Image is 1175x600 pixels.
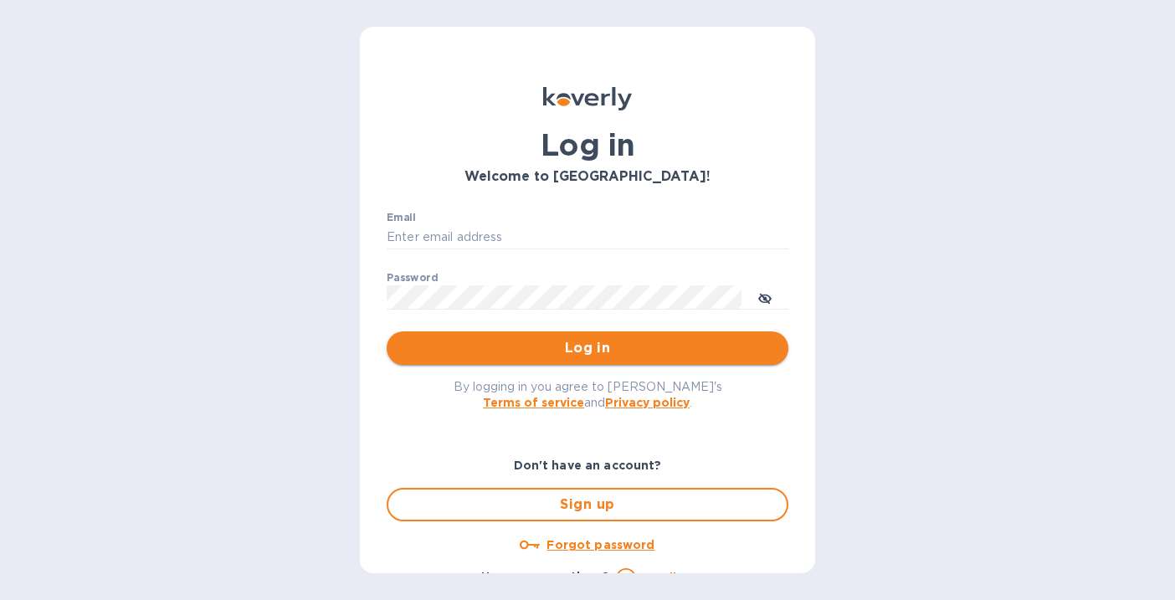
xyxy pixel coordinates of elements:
span: By logging in you agree to [PERSON_NAME]'s and . [454,380,722,409]
span: Log in [400,338,775,358]
u: Forgot password [546,538,654,551]
span: Sign up [402,495,773,515]
img: Koverly [543,87,632,110]
h1: Log in [387,127,788,162]
label: Email [387,213,416,223]
b: Don't have an account? [514,459,662,472]
label: Password [387,273,438,283]
b: Have any questions? [481,570,609,583]
input: Enter email address [387,225,788,250]
a: Privacy policy [605,396,690,409]
a: Email us [643,571,694,584]
a: Terms of service [483,396,584,409]
button: Log in [387,331,788,365]
button: Sign up [387,488,788,521]
h3: Welcome to [GEOGRAPHIC_DATA]! [387,169,788,185]
button: toggle password visibility [748,280,782,314]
